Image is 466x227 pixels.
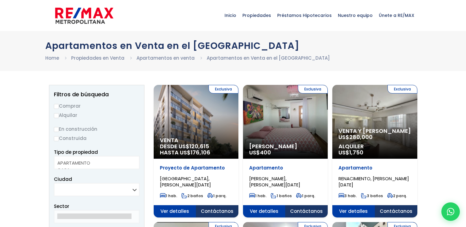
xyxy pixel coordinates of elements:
[57,159,132,166] option: APARTAMENTO
[207,55,330,61] a: Apartamentos en Venta en el [GEOGRAPHIC_DATA]
[160,175,211,188] span: [GEOGRAPHIC_DATA], [PERSON_NAME][DATE]
[54,176,72,182] span: Ciudad
[54,113,59,118] input: Alquilar
[338,133,373,141] span: US$
[207,193,226,198] span: 1 parq.
[54,203,69,209] span: Sector
[332,205,375,217] span: Ver detalles
[54,102,140,110] label: Comprar
[55,6,113,25] img: remax-metropolitana-logo
[376,6,417,25] span: Únete a RE/MAX
[160,193,177,198] span: 1 hab.
[349,149,363,156] span: 1,750
[338,143,411,149] span: Alquiler
[54,136,59,141] input: Construida
[221,6,239,25] span: Inicio
[160,137,232,143] span: Venta
[54,111,140,119] label: Alquilar
[209,85,238,94] span: Exclusiva
[249,165,322,171] p: Apartamento
[249,143,322,149] span: [PERSON_NAME]
[160,149,232,156] span: HASTA US$
[71,55,124,61] a: Propiedades en Venta
[181,193,203,198] span: 2 baños
[243,205,286,217] span: Ver detalles
[285,205,328,217] span: Contáctanos
[191,149,210,156] span: 176,106
[375,205,417,217] span: Contáctanos
[338,175,409,188] span: RENACIMIENTO, [PERSON_NAME][DATE]
[274,6,335,25] span: Préstamos Hipotecarios
[160,143,232,156] span: DESDE US$
[338,165,411,171] p: Apartamento
[196,205,238,217] span: Contáctanos
[349,133,373,141] span: 280,000
[243,85,328,217] a: Exclusiva [PERSON_NAME] US$400 Apartamento [PERSON_NAME], [PERSON_NAME][DATE] 1 hab. 1 baños 1 pa...
[332,85,417,217] a: Exclusiva Venta y [PERSON_NAME] US$280,000 Alquiler US$1,750 Apartamento RENACIMIENTO, [PERSON_NA...
[160,165,232,171] p: Proyecto de Apartamento
[54,149,98,155] span: Tipo de propiedad
[249,149,271,156] span: US$
[189,142,209,150] span: 120,615
[271,193,292,198] span: 1 baños
[54,127,59,132] input: En construcción
[54,104,59,109] input: Comprar
[361,193,383,198] span: 3 baños
[249,175,300,188] span: [PERSON_NAME], [PERSON_NAME][DATE]
[154,85,238,217] a: Exclusiva Venta DESDE US$120,615 HASTA US$176,106 Proyecto de Apartamento [GEOGRAPHIC_DATA], [PER...
[296,193,315,198] span: 1 parq.
[335,6,376,25] span: Nuestro equipo
[57,166,132,173] option: CASA
[239,6,274,25] span: Propiedades
[338,149,363,156] span: US$
[387,193,407,198] span: 2 parq.
[260,149,271,156] span: 400
[45,55,59,61] a: Home
[249,193,266,198] span: 1 hab.
[338,128,411,134] span: Venta y [PERSON_NAME]
[154,205,196,217] span: Ver detalles
[54,134,140,142] label: Construida
[45,40,421,51] h1: Apartamentos en Venta en el [GEOGRAPHIC_DATA]
[136,55,195,61] a: Apartamentos en venta
[387,85,417,94] span: Exclusiva
[298,85,328,94] span: Exclusiva
[338,193,357,198] span: 3 hab.
[54,91,140,98] h2: Filtros de búsqueda
[54,125,140,133] label: En construcción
